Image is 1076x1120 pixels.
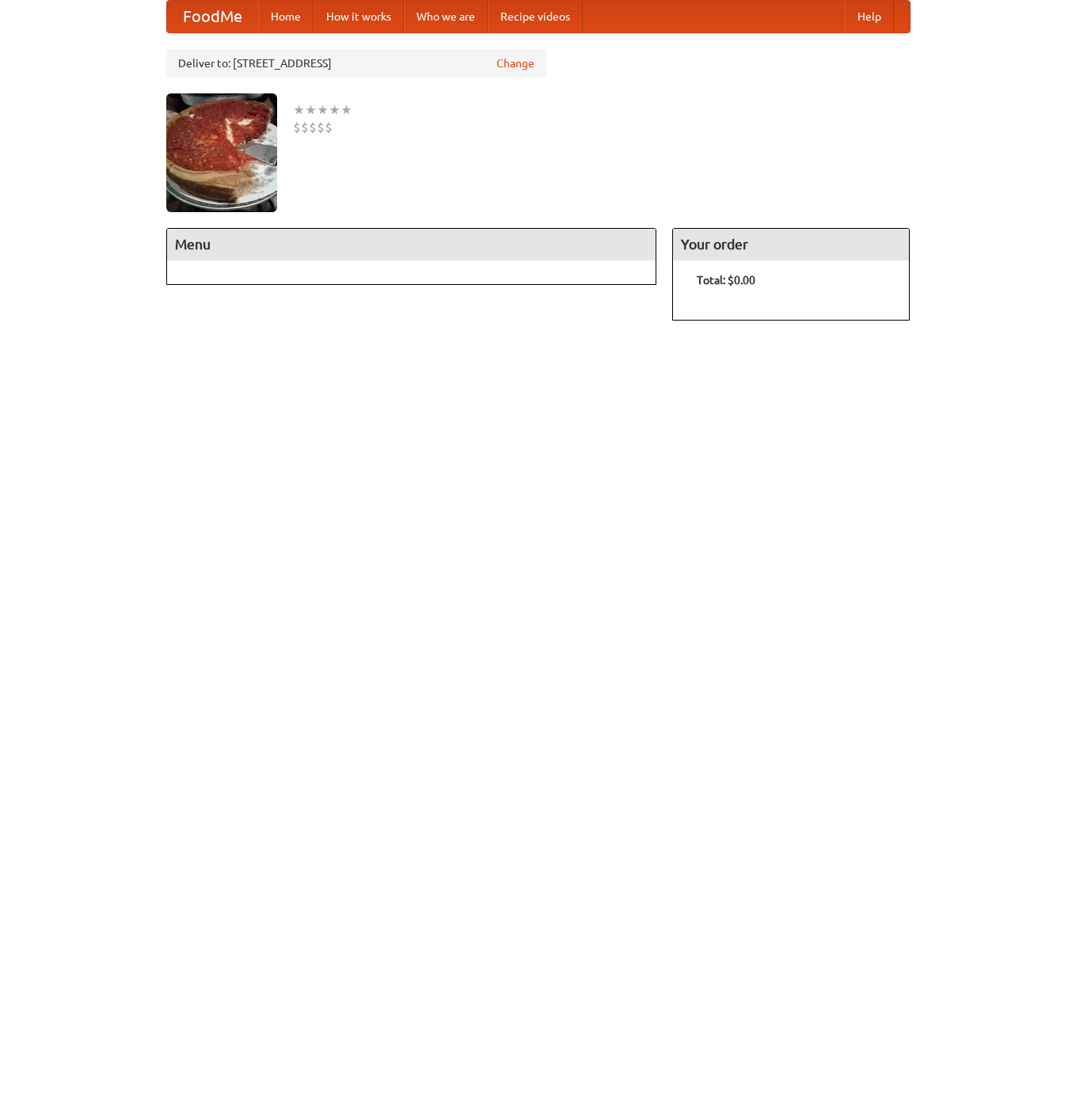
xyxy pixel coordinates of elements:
li: $ [317,119,325,136]
a: FoodMe [167,1,258,32]
li: $ [293,119,301,136]
a: Recipe videos [488,1,583,32]
li: $ [301,119,309,136]
a: Who we are [404,1,488,32]
h4: Menu [167,229,656,260]
li: $ [309,119,317,136]
a: How it works [314,1,404,32]
li: $ [325,119,333,136]
li: ★ [329,101,340,119]
a: Help [845,1,894,32]
div: Deliver to: [STREET_ADDRESS] [166,49,546,78]
li: ★ [317,101,329,119]
a: Change [496,55,534,71]
h4: Your order [673,229,909,260]
a: Home [258,1,314,32]
b: Total: $0.00 [697,274,755,287]
img: angular.jpg [166,93,277,212]
li: ★ [340,101,352,119]
li: ★ [293,101,305,119]
li: ★ [305,101,317,119]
